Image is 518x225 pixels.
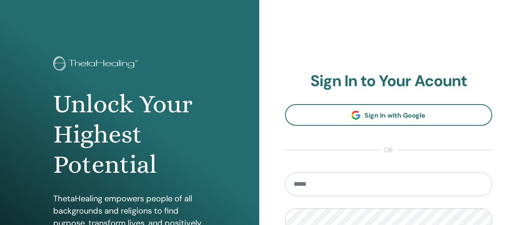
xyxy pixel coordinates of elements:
h2: Sign In to Your Acount [285,72,493,91]
span: or [380,145,397,155]
h1: Unlock Your Highest Potential [53,89,206,180]
span: Sign In with Google [364,111,425,120]
a: Sign In with Google [285,104,493,126]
